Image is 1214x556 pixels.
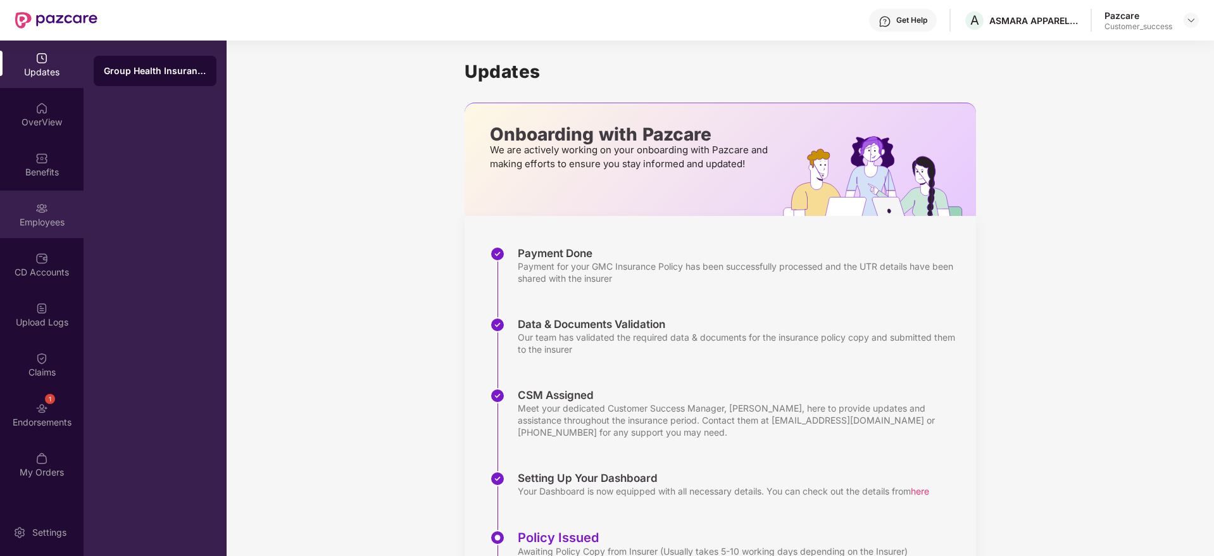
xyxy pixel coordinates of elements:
[1104,22,1172,32] div: Customer_success
[490,246,505,262] img: svg+xml;base64,PHN2ZyBpZD0iU3RlcC1Eb25lLTMyeDMyIiB4bWxucz0iaHR0cDovL3d3dy53My5vcmcvMjAwMC9zdmciIH...
[518,260,963,284] div: Payment for your GMC Insurance Policy has been successfully processed and the UTR details have be...
[1186,15,1196,25] img: svg+xml;base64,PHN2ZyBpZD0iRHJvcGRvd24tMzJ4MzIiIHhtbG5zPSJodHRwOi8vd3d3LnczLm9yZy8yMDAwL3N2ZyIgd2...
[490,471,505,486] img: svg+xml;base64,PHN2ZyBpZD0iU3RlcC1Eb25lLTMyeDMyIiB4bWxucz0iaHR0cDovL3d3dy53My5vcmcvMjAwMC9zdmciIH...
[490,129,772,140] p: Onboarding with Pazcare
[989,15,1078,27] div: ASMARA APPARELS INDIA PRIVATE LIMITED
[45,394,55,404] div: 1
[104,65,206,77] div: Group Health Insurance
[518,530,908,545] div: Policy Issued
[490,530,505,545] img: svg+xml;base64,PHN2ZyBpZD0iU3RlcC1BY3RpdmUtMzJ4MzIiIHhtbG5zPSJodHRwOi8vd3d3LnczLm9yZy8yMDAwL3N2Zy...
[783,136,976,216] img: hrOnboarding
[35,452,48,465] img: svg+xml;base64,PHN2ZyBpZD0iTXlfT3JkZXJzIiBkYXRhLW5hbWU9Ik15IE9yZGVycyIgeG1sbnM9Imh0dHA6Ly93d3cudz...
[896,15,927,25] div: Get Help
[13,526,26,539] img: svg+xml;base64,PHN2ZyBpZD0iU2V0dGluZy0yMHgyMCIgeG1sbnM9Imh0dHA6Ly93d3cudzMub3JnLzIwMDAvc3ZnIiB3aW...
[518,331,963,355] div: Our team has validated the required data & documents for the insurance policy copy and submitted ...
[35,402,48,415] img: svg+xml;base64,PHN2ZyBpZD0iRW5kb3JzZW1lbnRzIiB4bWxucz0iaHR0cDovL3d3dy53My5vcmcvMjAwMC9zdmciIHdpZH...
[970,13,979,28] span: A
[490,317,505,332] img: svg+xml;base64,PHN2ZyBpZD0iU3RlcC1Eb25lLTMyeDMyIiB4bWxucz0iaHR0cDovL3d3dy53My5vcmcvMjAwMC9zdmciIH...
[518,317,963,331] div: Data & Documents Validation
[518,485,929,497] div: Your Dashboard is now equipped with all necessary details. You can check out the details from
[35,152,48,165] img: svg+xml;base64,PHN2ZyBpZD0iQmVuZWZpdHMiIHhtbG5zPSJodHRwOi8vd3d3LnczLm9yZy8yMDAwL3N2ZyIgd2lkdGg9Ij...
[490,143,772,171] p: We are actively working on your onboarding with Pazcare and making efforts to ensure you stay inf...
[518,388,963,402] div: CSM Assigned
[879,15,891,28] img: svg+xml;base64,PHN2ZyBpZD0iSGVscC0zMngzMiIgeG1sbnM9Imh0dHA6Ly93d3cudzMub3JnLzIwMDAvc3ZnIiB3aWR0aD...
[15,12,97,28] img: New Pazcare Logo
[28,526,70,539] div: Settings
[490,388,505,403] img: svg+xml;base64,PHN2ZyBpZD0iU3RlcC1Eb25lLTMyeDMyIiB4bWxucz0iaHR0cDovL3d3dy53My5vcmcvMjAwMC9zdmciIH...
[35,302,48,315] img: svg+xml;base64,PHN2ZyBpZD0iVXBsb2FkX0xvZ3MiIGRhdGEtbmFtZT0iVXBsb2FkIExvZ3MiIHhtbG5zPSJodHRwOi8vd3...
[35,202,48,215] img: svg+xml;base64,PHN2ZyBpZD0iRW1wbG95ZWVzIiB4bWxucz0iaHR0cDovL3d3dy53My5vcmcvMjAwMC9zdmciIHdpZHRoPS...
[518,402,963,438] div: Meet your dedicated Customer Success Manager, [PERSON_NAME], here to provide updates and assistan...
[1104,9,1172,22] div: Pazcare
[35,252,48,265] img: svg+xml;base64,PHN2ZyBpZD0iQ0RfQWNjb3VudHMiIGRhdGEtbmFtZT0iQ0QgQWNjb3VudHMiIHhtbG5zPSJodHRwOi8vd3...
[35,102,48,115] img: svg+xml;base64,PHN2ZyBpZD0iSG9tZSIgeG1sbnM9Imh0dHA6Ly93d3cudzMub3JnLzIwMDAvc3ZnIiB3aWR0aD0iMjAiIG...
[518,246,963,260] div: Payment Done
[518,471,929,485] div: Setting Up Your Dashboard
[465,61,976,82] h1: Updates
[911,486,929,496] span: here
[35,352,48,365] img: svg+xml;base64,PHN2ZyBpZD0iQ2xhaW0iIHhtbG5zPSJodHRwOi8vd3d3LnczLm9yZy8yMDAwL3N2ZyIgd2lkdGg9IjIwIi...
[35,52,48,65] img: svg+xml;base64,PHN2ZyBpZD0iVXBkYXRlZCIgeG1sbnM9Imh0dHA6Ly93d3cudzMub3JnLzIwMDAvc3ZnIiB3aWR0aD0iMj...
